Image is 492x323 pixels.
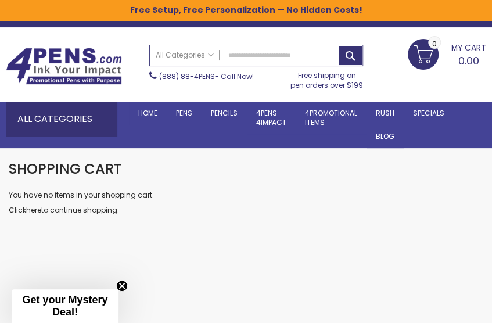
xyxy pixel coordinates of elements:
[150,45,220,64] a: All Categories
[290,66,364,89] div: Free shipping on pen orders over $199
[129,102,167,125] a: Home
[367,125,404,148] a: Blog
[22,294,107,318] span: Get your Mystery Deal!
[376,131,394,141] span: Blog
[6,48,122,85] img: 4Pens Custom Pens and Promotional Products
[138,108,157,118] span: Home
[408,39,486,68] a: 0.00 0
[432,38,437,49] span: 0
[26,205,41,215] a: here
[156,51,214,60] span: All Categories
[396,292,492,323] iframe: Google Customer Reviews
[211,108,238,118] span: Pencils
[167,102,202,125] a: Pens
[305,108,357,127] span: 4PROMOTIONAL ITEMS
[12,289,118,323] div: Get your Mystery Deal!Close teaser
[9,191,483,200] p: You have no items in your shopping cart.
[6,102,117,137] div: All Categories
[116,280,128,292] button: Close teaser
[376,108,394,118] span: Rush
[247,102,296,134] a: 4Pens4impact
[367,102,404,125] a: Rush
[413,108,444,118] span: Specials
[159,71,215,81] a: (888) 88-4PENS
[9,159,122,178] span: Shopping Cart
[9,206,483,215] p: Click to continue shopping.
[458,53,479,68] span: 0.00
[256,108,286,127] span: 4Pens 4impact
[176,108,192,118] span: Pens
[202,102,247,125] a: Pencils
[404,102,454,125] a: Specials
[159,71,254,81] span: - Call Now!
[296,102,367,134] a: 4PROMOTIONALITEMS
